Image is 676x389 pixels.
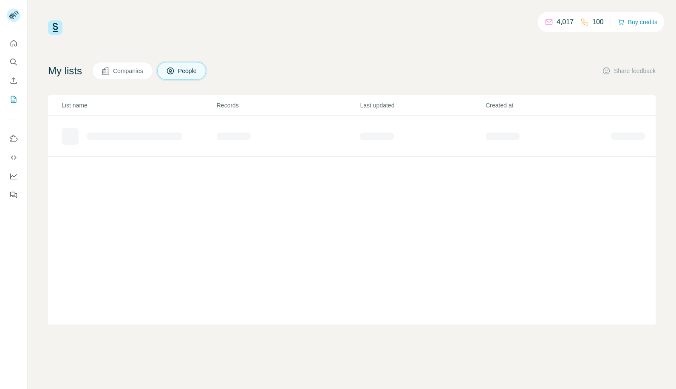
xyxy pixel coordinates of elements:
p: List name [62,101,216,110]
button: My lists [7,92,20,107]
button: Enrich CSV [7,73,20,88]
button: Quick start [7,36,20,51]
p: Created at [486,101,610,110]
button: Search [7,54,20,70]
p: 100 [592,17,604,27]
button: Buy credits [618,16,657,28]
span: Companies [113,67,144,75]
span: People [178,67,198,75]
p: 4,017 [557,17,574,27]
button: Use Surfe on LinkedIn [7,131,20,147]
button: Feedback [7,187,20,203]
button: Dashboard [7,169,20,184]
button: Share feedback [602,67,656,75]
p: Records [217,101,359,110]
img: Surfe Logo [48,20,62,35]
h4: My lists [48,64,82,78]
button: Use Surfe API [7,150,20,165]
p: Last updated [360,101,484,110]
